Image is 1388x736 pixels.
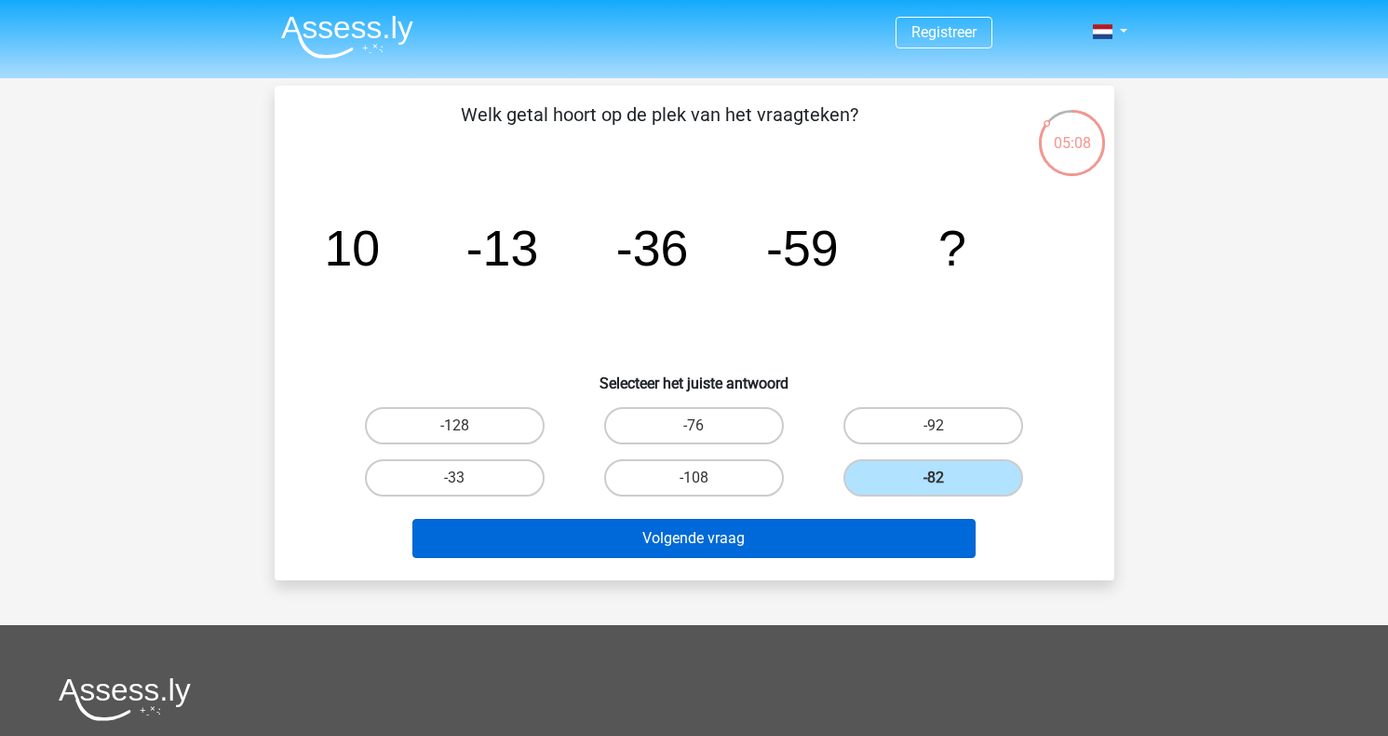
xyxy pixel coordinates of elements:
tspan: 10 [324,220,380,276]
label: -76 [604,407,784,444]
h6: Selecteer het juiste antwoord [304,360,1085,392]
p: Welk getal hoort op de plek van het vraagteken? [304,101,1015,157]
a: Registreer [911,23,977,41]
button: Volgende vraag [412,519,976,558]
label: -128 [365,407,545,444]
tspan: ? [938,220,966,276]
img: Assessly logo [59,677,191,721]
tspan: -13 [465,220,538,276]
div: 05:08 [1037,108,1107,155]
img: Assessly [281,15,413,59]
label: -92 [843,407,1023,444]
label: -108 [604,459,784,497]
tspan: -59 [766,220,839,276]
tspan: -36 [615,220,688,276]
label: -82 [843,459,1023,497]
label: -33 [365,459,545,497]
